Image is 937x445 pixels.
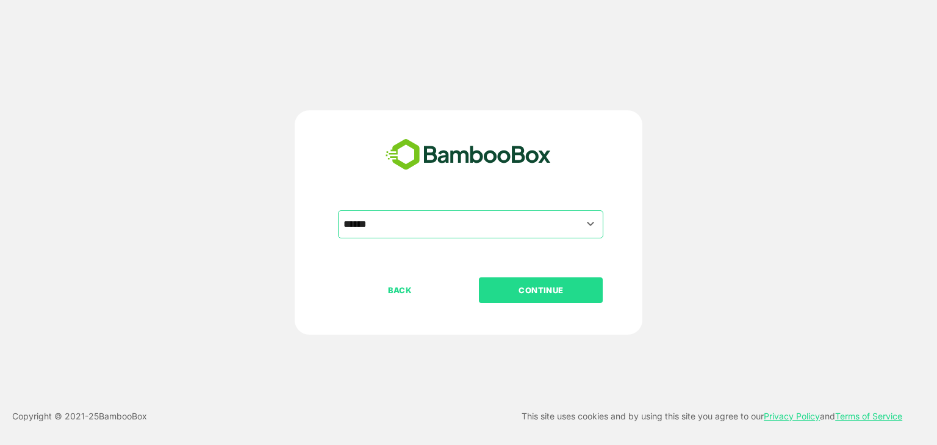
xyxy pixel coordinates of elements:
[522,409,902,424] p: This site uses cookies and by using this site you agree to our and
[339,283,461,297] p: BACK
[379,135,558,175] img: bamboobox
[835,411,902,421] a: Terms of Service
[479,277,603,303] button: CONTINUE
[480,283,602,297] p: CONTINUE
[12,409,147,424] p: Copyright © 2021- 25 BambooBox
[338,277,462,303] button: BACK
[583,216,599,232] button: Open
[764,411,820,421] a: Privacy Policy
